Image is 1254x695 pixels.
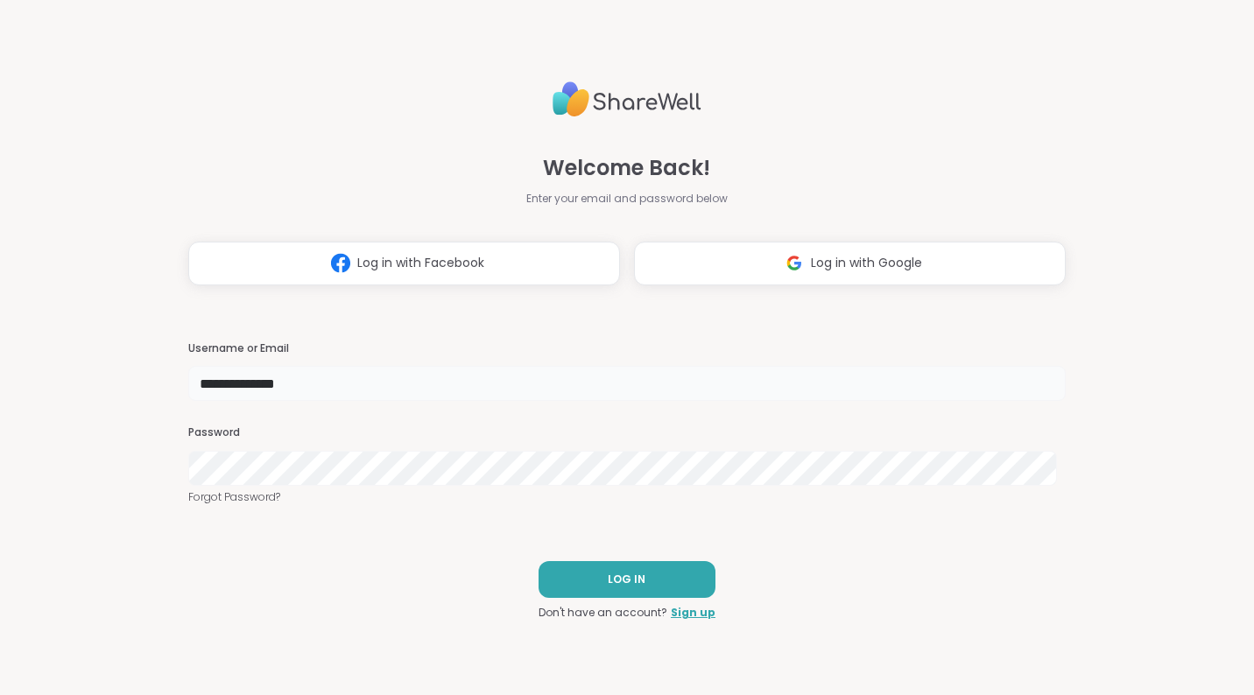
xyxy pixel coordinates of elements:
[188,341,1066,356] h3: Username or Email
[539,561,715,598] button: LOG IN
[188,242,620,285] button: Log in with Facebook
[634,242,1066,285] button: Log in with Google
[671,605,715,621] a: Sign up
[543,152,710,184] span: Welcome Back!
[539,605,667,621] span: Don't have an account?
[553,74,701,124] img: ShareWell Logo
[188,425,1066,440] h3: Password
[188,489,1066,505] a: Forgot Password?
[324,247,357,279] img: ShareWell Logomark
[778,247,811,279] img: ShareWell Logomark
[608,572,645,587] span: LOG IN
[811,254,922,272] span: Log in with Google
[357,254,484,272] span: Log in with Facebook
[526,191,728,207] span: Enter your email and password below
